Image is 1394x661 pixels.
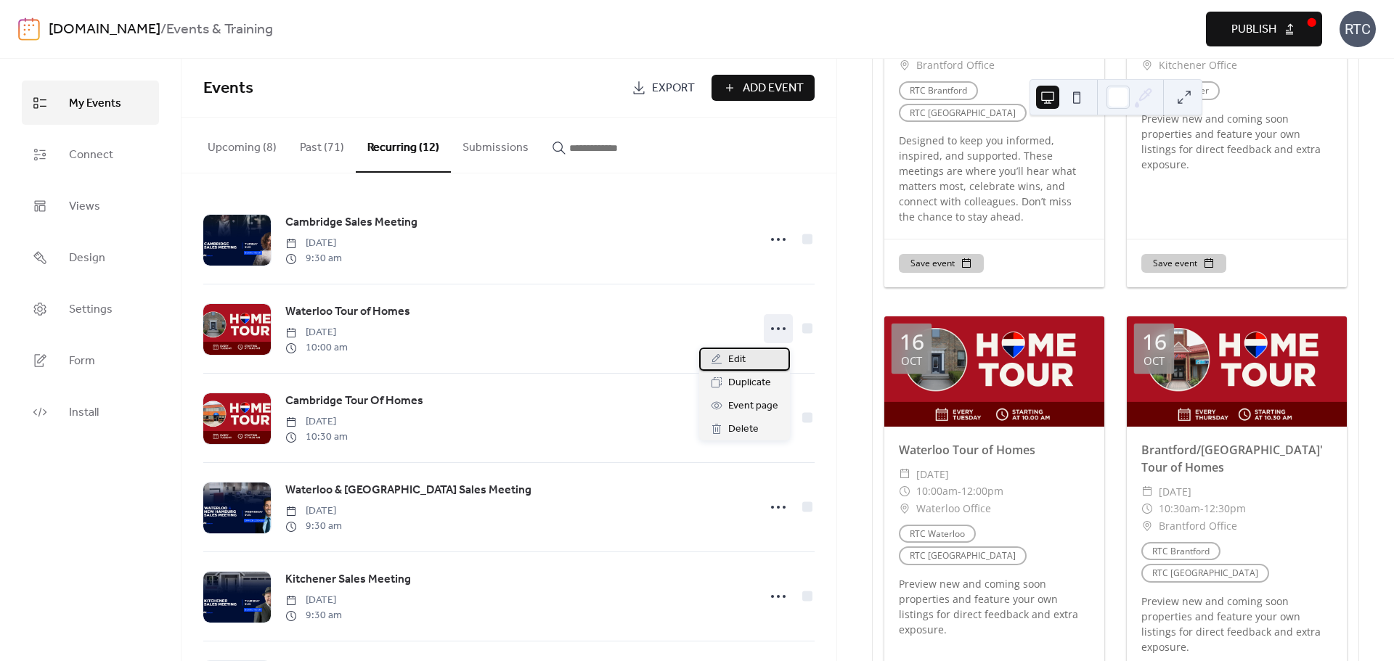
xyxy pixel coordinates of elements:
span: Waterloo & [GEOGRAPHIC_DATA] Sales Meeting [285,482,531,499]
a: Kitchener Sales Meeting [285,570,411,589]
span: [DATE] [285,325,348,340]
a: Cambridge Sales Meeting [285,213,417,232]
button: Publish [1206,12,1322,46]
span: Form [69,350,95,372]
a: Settings [22,287,159,331]
div: RTC [1340,11,1376,47]
span: Edit [728,351,746,369]
div: Brantford/[GEOGRAPHIC_DATA]' Tour of Homes [1127,441,1347,476]
span: - [1200,500,1204,517]
span: 12:00pm [961,483,1003,500]
a: Install [22,390,159,434]
span: 10:30 am [285,430,348,445]
span: Publish [1231,21,1276,38]
div: Preview new and coming soon properties and feature your own listings for direct feedback and extr... [884,576,1104,637]
span: Add Event [743,80,804,97]
div: Oct [901,356,922,366]
button: Save event [899,254,984,273]
div: 16 [1142,331,1167,353]
span: [DATE] [916,466,949,483]
span: Settings [69,298,113,321]
span: - [958,483,961,500]
span: [DATE] [285,236,342,251]
div: ​ [1141,500,1153,517]
div: Preview new and coming soon properties and feature your own listings for direct feedback and extr... [1127,111,1347,172]
a: Waterloo & [GEOGRAPHIC_DATA] Sales Meeting [285,481,531,500]
span: Brantford Office [916,57,995,74]
span: 12:30pm [1204,500,1246,517]
div: ​ [1141,57,1153,74]
a: [DOMAIN_NAME] [49,16,160,44]
div: ​ [1141,483,1153,501]
span: Connect [69,144,113,166]
span: Duplicate [728,374,771,392]
button: Upcoming (8) [196,118,288,171]
b: / [160,16,166,44]
span: Event page [728,398,778,415]
a: Cambridge Tour Of Homes [285,392,423,411]
div: Designed to keep you informed, inspired, and supported. These meetings are where you’ll hear what... [884,133,1104,224]
div: Waterloo Tour of Homes [884,441,1104,459]
button: Submissions [451,118,540,171]
a: Views [22,184,159,228]
span: 9:30 am [285,251,342,266]
span: 9:30 am [285,608,342,623]
img: logo [18,17,40,41]
span: 10:00 am [285,340,348,356]
span: Cambridge Tour Of Homes [285,393,423,410]
span: Export [652,80,695,97]
span: [DATE] [285,414,348,430]
span: Waterloo Tour of Homes [285,303,410,321]
span: [DATE] [285,504,342,519]
b: Events & Training [166,16,273,44]
span: 10:30am [1159,500,1200,517]
a: Waterloo Tour of Homes [285,303,410,321]
span: Waterloo Office [916,500,991,517]
span: Design [69,247,105,269]
div: 16 [900,331,924,353]
a: Design [22,235,159,279]
button: Past (71) [288,118,356,171]
span: [DATE] [1159,483,1191,501]
a: My Events [22,81,159,125]
button: Recurring (12) [356,118,451,173]
div: ​ [899,483,910,500]
span: [DATE] [285,593,342,608]
span: 9:30 am [285,519,342,534]
span: Brantford Office [1159,517,1237,535]
a: Connect [22,132,159,176]
div: Preview new and coming soon properties and feature your own listings for direct feedback and extr... [1127,594,1347,654]
span: Kitchener Office [1159,57,1237,74]
a: Form [22,338,159,382]
span: Views [69,195,100,218]
div: Oct [1144,356,1165,366]
div: ​ [899,500,910,517]
span: Cambridge Sales Meeting [285,214,417,231]
div: ​ [899,57,910,74]
span: Install [69,401,99,424]
span: 10:00am [916,483,958,500]
button: Save event [1141,254,1226,273]
a: Export [621,75,706,101]
div: ​ [899,466,910,483]
span: Events [203,73,253,104]
span: Delete [728,421,759,438]
div: ​ [1141,517,1153,535]
span: My Events [69,92,121,115]
button: Add Event [712,75,815,101]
